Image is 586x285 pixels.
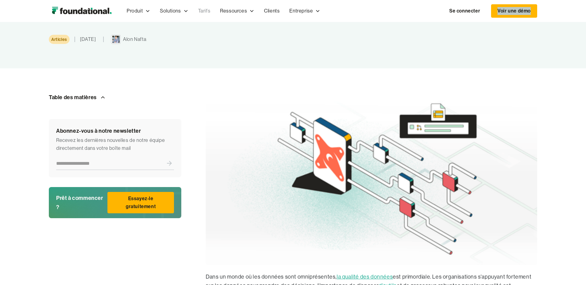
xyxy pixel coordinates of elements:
[289,8,313,14] font: Entreprise
[215,1,259,21] div: Ressources
[49,5,114,17] a: maison
[337,274,393,280] a: la qualité des données
[123,36,146,42] font: Alon Nafta
[49,5,114,17] img: Logo fondateur
[56,194,103,211] font: Prêt à commencer ?
[443,5,486,17] a: Se connecter
[259,1,284,21] a: Clients
[193,1,215,21] a: Tarifs
[206,274,337,280] font: Dans un monde où les données sont omniprésentes,
[476,214,586,285] div: Widget de chat
[449,8,480,14] font: Se connecter
[56,137,165,151] font: Recevez les dernières nouvelles de notre équipe directement dans votre boîte mail
[155,1,193,21] div: Solutions
[284,1,325,21] div: Entreprise
[99,94,107,101] img: Flèche
[122,1,155,21] div: Produit
[165,157,174,170] input: Submit
[491,4,537,18] a: Voir une démo
[198,8,211,14] font: Tarifs
[56,127,141,134] font: Abonnez-vous à notre newsletter
[160,8,181,14] font: Solutions
[80,36,96,42] font: [DATE]
[107,192,174,213] a: Essayez-le gratuitement
[264,8,280,14] font: Clients
[497,8,531,14] font: Voir une démo
[127,8,143,14] font: Produit
[220,8,247,14] font: Ressources
[51,37,67,42] font: Articles
[49,94,97,101] font: Table des matières
[126,195,156,209] font: Essayez-le gratuitement
[49,35,70,44] a: Catégorie
[56,157,174,170] form: Formulaire de newsletter
[476,214,586,285] iframe: Widget de discussion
